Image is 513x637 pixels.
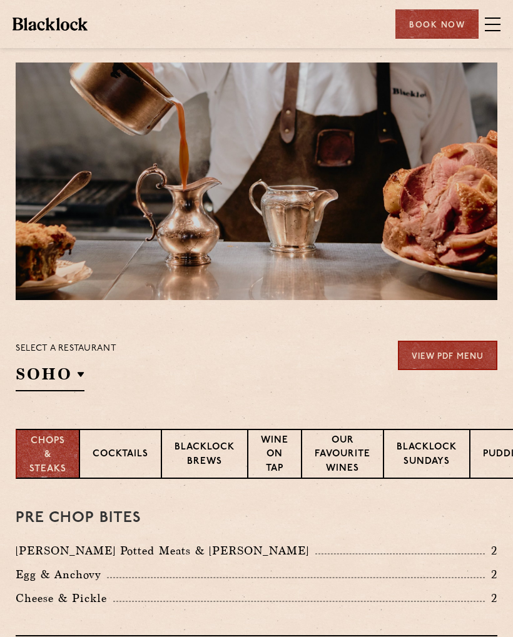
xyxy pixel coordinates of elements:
h2: SOHO [16,363,84,391]
p: Select a restaurant [16,341,116,357]
p: [PERSON_NAME] Potted Meats & [PERSON_NAME] [16,542,315,559]
p: Chops & Steaks [29,434,66,477]
p: Blacklock Brews [175,441,235,470]
a: View PDF Menu [398,341,497,370]
p: Cocktails [93,448,148,463]
p: Our favourite wines [315,434,370,478]
p: 2 [485,590,497,606]
p: Wine on Tap [261,434,288,478]
p: Egg & Anchovy [16,566,107,583]
p: 2 [485,543,497,559]
h3: Pre Chop Bites [16,510,497,526]
p: Cheese & Pickle [16,589,113,607]
div: Book Now [395,9,479,39]
p: 2 [485,566,497,583]
p: Blacklock Sundays [397,441,457,470]
img: BL_Textured_Logo-footer-cropped.svg [13,18,88,30]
